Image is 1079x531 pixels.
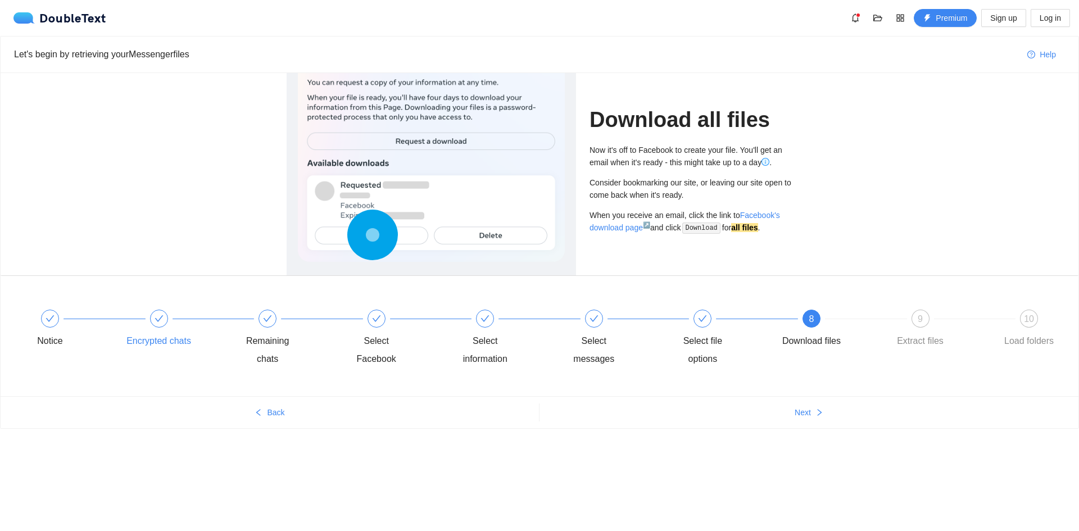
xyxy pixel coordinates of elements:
div: When you receive an email, click the link to and click for . [590,209,792,234]
div: Select Facebook [344,310,453,368]
div: Select file options [670,310,779,368]
span: Sign up [990,12,1017,24]
span: 10 [1024,314,1034,324]
span: question-circle [1027,51,1035,60]
span: Next [795,406,811,419]
h1: Download all files [590,107,792,133]
a: logoDoubleText [13,12,106,24]
div: 9Extract files [888,310,997,350]
div: Notice [17,310,126,350]
span: Help [1040,48,1056,61]
span: 8 [809,314,814,324]
div: Now it's off to Facebook to create your file. You'll get an email when it's ready - this might ta... [590,144,792,169]
button: Sign up [981,9,1026,27]
div: Select information [452,310,561,368]
span: Premium [936,12,967,24]
div: Remaining chats [235,310,344,368]
span: info-circle [761,158,769,166]
span: left [255,409,262,417]
div: Select Facebook [344,332,409,368]
sup: ↗ [643,221,650,228]
span: check [372,314,381,323]
span: right [815,409,823,417]
span: check [698,314,707,323]
span: 9 [918,314,923,324]
button: bell [846,9,864,27]
div: Download files [782,332,841,350]
div: Encrypted chats [126,310,235,350]
button: thunderboltPremium [914,9,977,27]
span: Back [267,406,284,419]
div: Remaining chats [235,332,300,368]
button: Nextright [539,403,1078,421]
span: check [480,314,489,323]
div: Select messages [561,310,670,368]
span: thunderbolt [923,14,931,23]
div: Select file options [670,332,735,368]
span: check [590,314,599,323]
span: check [263,314,272,323]
div: Notice [37,332,62,350]
span: check [46,314,55,323]
span: bell [847,13,864,22]
button: appstore [891,9,909,27]
img: logo [13,12,39,24]
code: Download [682,223,721,234]
div: 10Load folders [996,310,1062,350]
div: Load folders [1004,332,1054,350]
div: Select information [452,332,518,368]
button: folder-open [869,9,887,27]
div: 8Download files [779,310,888,350]
div: Consider bookmarking our site, or leaving our site open to come back when it's ready. [590,176,792,201]
a: Facebook's download page↗ [590,211,780,232]
span: appstore [892,13,909,22]
button: Log in [1031,9,1070,27]
button: question-circleHelp [1018,46,1065,63]
button: leftBack [1,403,539,421]
div: Let's begin by retrieving your Messenger files [14,47,1018,61]
div: Extract files [897,332,944,350]
div: Encrypted chats [126,332,191,350]
div: DoubleText [13,12,106,24]
strong: all files [731,223,758,232]
span: Log in [1040,12,1061,24]
div: Select messages [561,332,627,368]
span: check [155,314,164,323]
span: folder-open [869,13,886,22]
